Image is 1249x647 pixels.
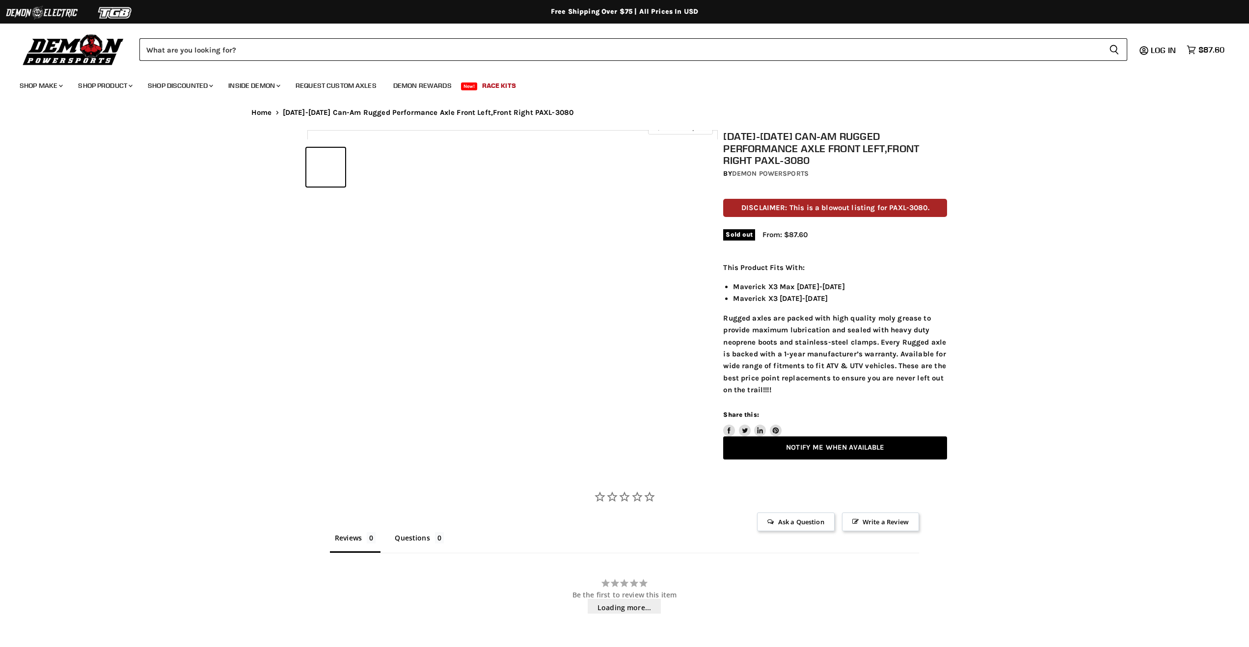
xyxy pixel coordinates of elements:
[232,7,1017,16] div: Free Shipping Over $75 | All Prices In USD
[653,124,707,131] span: Click to expand
[757,512,834,531] span: Ask a Question
[140,76,219,96] a: Shop Discounted
[1146,46,1182,54] a: Log in
[733,281,947,293] li: Maverick X3 Max [DATE]-[DATE]
[221,76,286,96] a: Inside Demon
[283,108,574,117] span: [DATE]-[DATE] Can-Am Rugged Performance Axle Front Left,Front Right PAXL-3080
[1182,43,1229,57] a: $87.60
[330,531,380,553] li: Reviews
[723,130,947,166] h1: [DATE]-[DATE] Can-Am Rugged Performance Axle Front Left,Front Right PAXL-3080
[1101,38,1127,61] button: Search
[723,262,947,273] p: This Product Fits With:
[12,76,69,96] a: Shop Make
[12,72,1222,96] ul: Main menu
[330,591,919,599] div: Be the first to review this item
[588,599,661,617] span: Loading more...
[306,148,345,187] button: 2019-2023 Can-Am Rugged Performance Axle Front Left,Front Right PAXL-3080 thumbnail
[475,76,523,96] a: Race Kits
[733,293,947,304] li: Maverick X3 [DATE]-[DATE]
[232,108,1017,117] nav: Breadcrumbs
[386,76,459,96] a: Demon Rewards
[723,168,947,179] div: by
[723,229,755,240] span: Sold out
[842,512,919,531] span: Write a Review
[723,199,947,217] p: DISCLAIMER: This is a blowout listing for PAXL-3080.
[723,411,759,418] span: Share this:
[1151,45,1176,55] span: Log in
[139,38,1127,61] form: Product
[461,82,478,90] span: New!
[732,169,809,178] a: Demon Powersports
[251,108,272,117] a: Home
[723,262,947,396] div: Rugged axles are packed with high quality moly grease to provide maximum lubrication and sealed w...
[723,436,947,459] a: Notify Me When Available
[723,410,782,436] aside: Share this:
[1198,45,1224,54] span: $87.60
[288,76,384,96] a: Request Custom Axles
[5,3,79,22] img: Demon Electric Logo 2
[20,32,127,67] img: Demon Powersports
[71,76,138,96] a: Shop Product
[762,230,808,239] span: From: $87.60
[390,531,449,553] li: Questions
[79,3,152,22] img: TGB Logo 2
[139,38,1101,61] input: Search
